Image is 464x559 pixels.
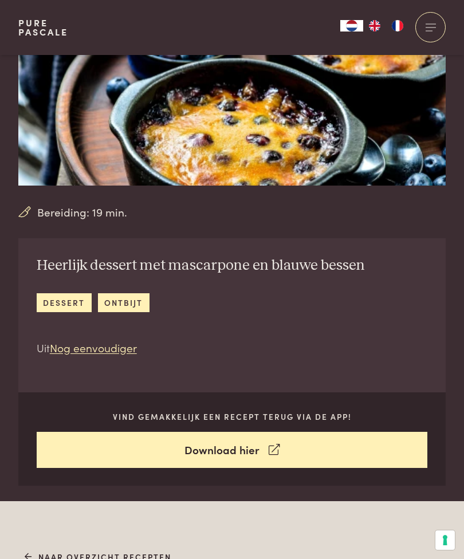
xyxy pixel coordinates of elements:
[37,257,365,275] h2: Heerlijk dessert met mascarpone en blauwe bessen
[340,20,363,32] a: NL
[363,20,386,32] a: EN
[37,411,428,423] p: Vind gemakkelijk een recept terug via de app!
[363,20,409,32] ul: Language list
[37,293,92,312] a: dessert
[50,340,137,355] a: Nog eenvoudiger
[37,432,428,468] a: Download hier
[386,20,409,32] a: FR
[18,18,68,37] a: PurePascale
[435,530,455,550] button: Uw voorkeuren voor toestemming voor trackingtechnologieën
[98,293,150,312] a: ontbijt
[340,20,363,32] div: Language
[37,340,365,356] p: Uit
[340,20,409,32] aside: Language selected: Nederlands
[37,204,127,221] span: Bereiding: 19 min.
